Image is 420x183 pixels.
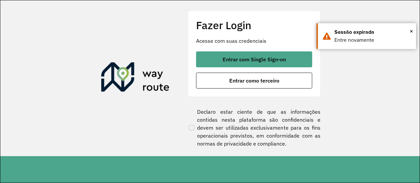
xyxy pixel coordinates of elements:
[410,26,413,36] span: ×
[196,19,312,31] h2: Fazer Login
[223,57,286,62] span: Entrar com Single Sign-on
[196,73,312,89] button: button
[101,62,170,94] img: Roteirizador AmbevTech
[410,26,413,36] button: Close
[229,78,279,83] span: Entrar como terceiro
[196,51,312,67] button: button
[196,37,312,45] p: Acesse com suas credenciais
[188,108,320,148] label: Declaro estar ciente de que as informações contidas nesta plataforma são confidenciais e devem se...
[334,36,411,44] div: Entre novamente
[334,28,411,36] div: Sessão expirada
